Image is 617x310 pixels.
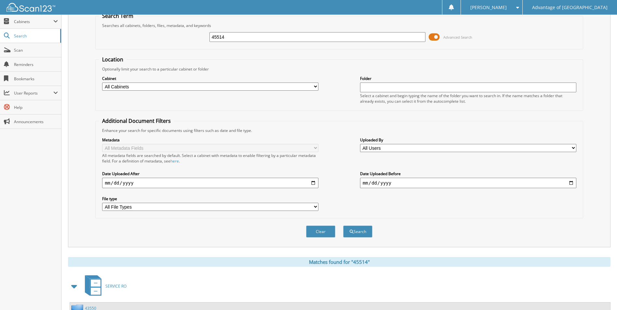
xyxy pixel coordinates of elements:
[102,76,318,81] label: Cabinet
[360,178,576,188] input: end
[584,279,617,310] iframe: Chat Widget
[102,171,318,176] label: Date Uploaded After
[105,283,127,289] span: SERVICE RO
[14,33,57,39] span: Search
[102,196,318,201] label: File type
[99,66,579,72] div: Optionally limit your search to a particular cabinet or folder
[360,171,576,176] label: Date Uploaded Before
[99,117,174,124] legend: Additional Document Filters
[14,105,58,110] span: Help
[14,76,58,82] span: Bookmarks
[14,47,58,53] span: Scan
[170,158,179,164] a: here
[99,23,579,28] div: Searches all cabinets, folders, files, metadata, and keywords
[99,12,137,19] legend: Search Term
[14,19,53,24] span: Cabinets
[360,93,576,104] div: Select a cabinet and begin typing the name of the folder you want to search in. If the name match...
[99,128,579,133] div: Enhance your search for specific documents using filters such as date and file type.
[99,56,127,63] legend: Location
[306,226,335,238] button: Clear
[532,6,608,9] span: Advantage of [GEOGRAPHIC_DATA]
[360,137,576,143] label: Uploaded By
[102,153,318,164] div: All metadata fields are searched by default. Select a cabinet with metadata to enable filtering b...
[14,62,58,67] span: Reminders
[360,76,576,81] label: Folder
[470,6,507,9] span: [PERSON_NAME]
[102,178,318,188] input: start
[343,226,372,238] button: Search
[443,35,472,40] span: Advanced Search
[68,257,610,267] div: Matches found for "45514"
[14,90,53,96] span: User Reports
[102,137,318,143] label: Metadata
[81,273,127,299] a: SERVICE RO
[7,3,55,12] img: scan123-logo-white.svg
[14,119,58,124] span: Announcements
